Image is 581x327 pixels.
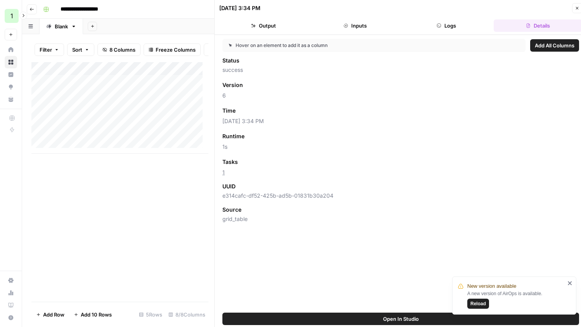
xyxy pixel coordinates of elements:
[222,117,579,125] span: [DATE] 3:34 PM
[5,311,17,324] button: Help + Support
[222,313,579,325] button: Open In Studio
[229,42,423,49] div: Hover on an element to add it as a column
[470,300,486,307] span: Reload
[222,66,579,74] span: success
[5,56,17,68] a: Browse
[467,290,565,309] div: A new version of AirOps is available.
[81,311,112,318] span: Add 10 Rows
[40,19,83,34] a: Blank
[165,308,208,321] div: 8/8 Columns
[5,299,17,311] a: Learning Hub
[156,46,196,54] span: Freeze Columns
[5,6,17,26] button: Workspace: 1ma
[222,158,238,166] span: Tasks
[222,57,239,64] span: Status
[97,43,140,56] button: 8 Columns
[567,280,573,286] button: close
[5,68,17,81] a: Insights
[5,43,17,56] a: Home
[402,19,491,32] button: Logs
[67,43,94,56] button: Sort
[222,192,579,200] span: e314cafc-df52-425b-ad5b-01831b30a204
[222,107,236,115] span: Time
[40,46,52,54] span: Filter
[467,282,516,290] span: New version available
[383,315,419,323] span: Open In Studio
[5,81,17,93] a: Opportunities
[222,169,225,176] a: 1
[311,19,399,32] button: Inputs
[5,287,17,299] a: Usage
[222,143,579,151] span: 1s
[222,206,241,214] span: Source
[136,308,165,321] div: 5 Rows
[31,308,69,321] button: Add Row
[5,274,17,287] a: Settings
[72,46,82,54] span: Sort
[222,215,579,223] span: grid_table
[109,46,135,54] span: 8 Columns
[10,11,13,21] span: 1
[219,4,260,12] div: [DATE] 3:34 PM
[219,19,308,32] button: Output
[222,81,243,89] span: Version
[43,311,64,318] span: Add Row
[144,43,201,56] button: Freeze Columns
[222,183,236,190] span: UUID
[35,43,64,56] button: Filter
[69,308,116,321] button: Add 10 Rows
[55,23,68,30] div: Blank
[222,92,579,99] span: 6
[222,132,245,140] span: Runtime
[5,93,17,106] a: Your Data
[530,39,579,52] button: Add All Columns
[467,299,489,309] button: Reload
[535,42,574,49] span: Add All Columns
